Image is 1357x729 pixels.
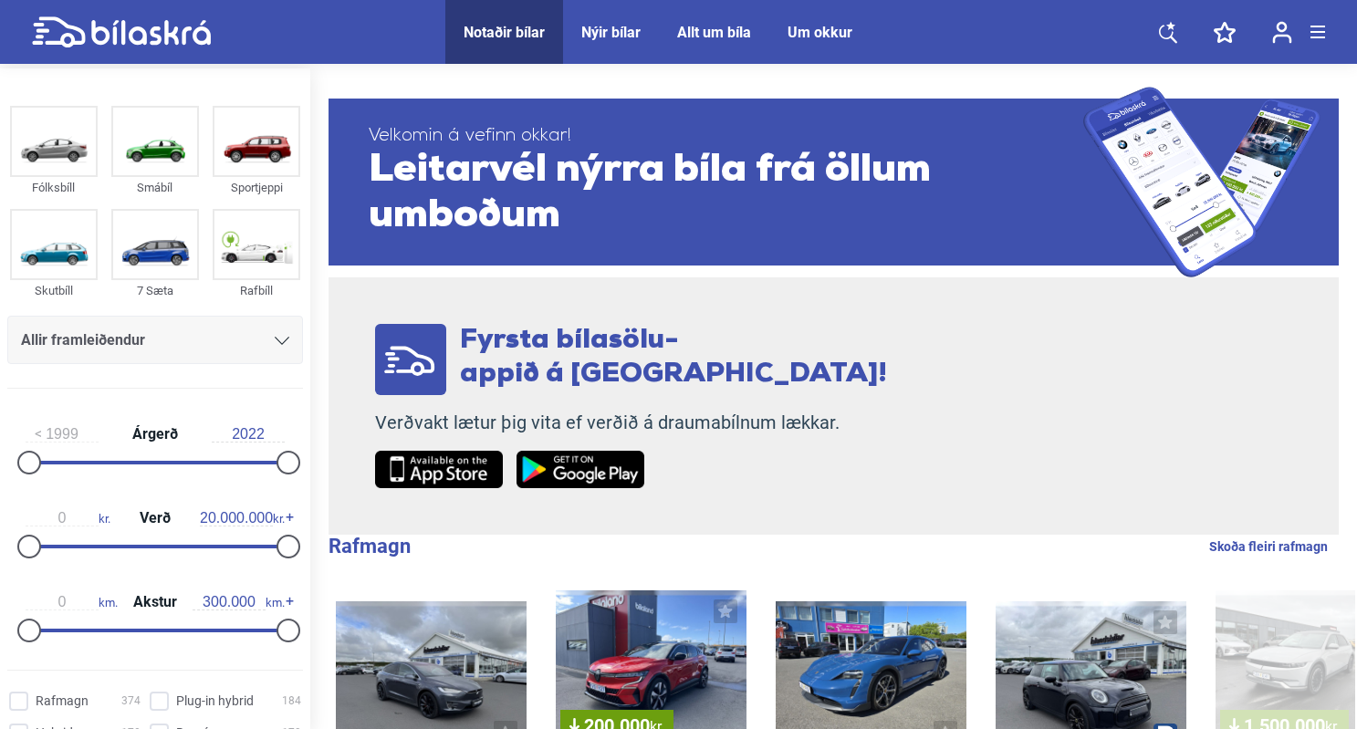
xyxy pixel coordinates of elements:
div: Smábíl [111,177,199,198]
p: Verðvakt lætur þig vita ef verðið á draumabílnum lækkar. [375,411,887,434]
a: Skoða fleiri rafmagn [1209,535,1328,558]
div: Sportjeppi [213,177,300,198]
b: Rafmagn [329,535,411,557]
a: Notaðir bílar [464,24,545,41]
span: km. [193,594,285,610]
span: kr. [26,510,110,526]
span: Verð [135,511,175,526]
a: Velkomin á vefinn okkar!Leitarvél nýrra bíla frá öllum umboðum [329,87,1339,277]
span: Akstur [129,595,182,609]
span: Rafmagn [36,692,89,711]
span: Árgerð [128,427,183,442]
span: Fyrsta bílasölu- appið á [GEOGRAPHIC_DATA]! [460,327,887,389]
span: km. [26,594,118,610]
div: Fólksbíll [10,177,98,198]
span: Plug-in hybrid [176,692,254,711]
img: user-login.svg [1272,21,1292,44]
div: Rafbíll [213,280,300,301]
span: 184 [282,692,301,711]
a: Um okkur [788,24,852,41]
div: 7 Sæta [111,280,199,301]
div: Skutbíll [10,280,98,301]
span: Leitarvél nýrra bíla frá öllum umboðum [369,148,1083,239]
span: Allir framleiðendur [21,328,145,353]
span: Velkomin á vefinn okkar! [369,125,1083,148]
a: Allt um bíla [677,24,751,41]
span: 374 [121,692,141,711]
a: Nýir bílar [581,24,641,41]
span: kr. [200,510,285,526]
